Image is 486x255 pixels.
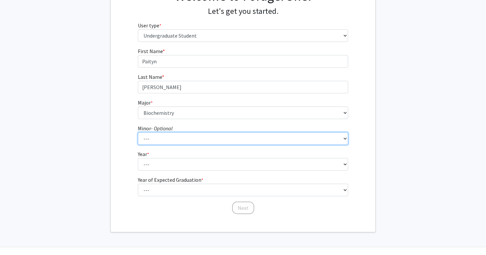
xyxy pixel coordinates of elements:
[138,150,149,158] label: Year
[5,225,28,250] iframe: Chat
[138,99,153,107] label: Major
[138,74,162,80] span: Last Name
[138,7,348,16] h4: Let's get you started.
[151,125,173,132] i: - Optional
[138,48,163,54] span: First Name
[138,21,161,29] label: User type
[232,202,254,214] button: Next
[138,176,203,184] label: Year of Expected Graduation
[138,124,173,132] label: Minor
